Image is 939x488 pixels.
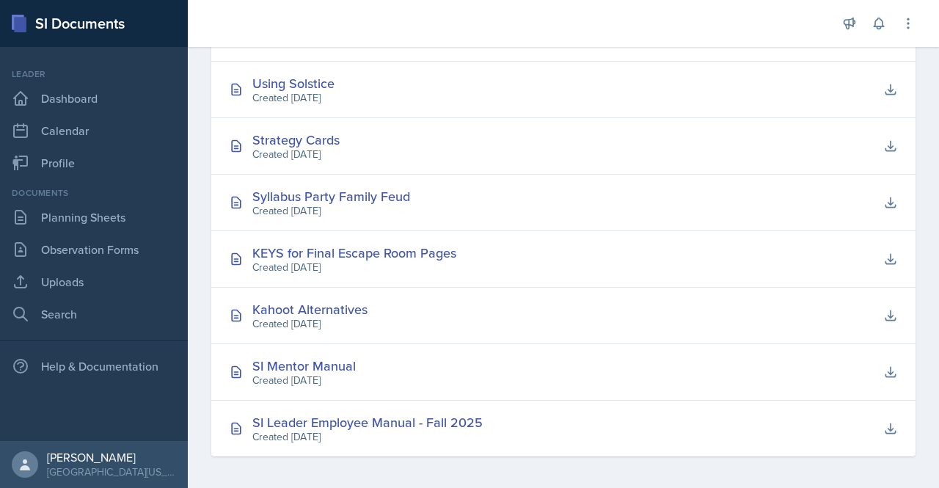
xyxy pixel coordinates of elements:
div: Kahoot Alternatives [252,299,368,319]
div: KEYS for Final Escape Room Pages [252,243,456,263]
div: Created [DATE] [252,429,483,445]
a: Search [6,299,182,329]
div: Using Solstice [252,73,335,93]
div: Strategy Cards [252,130,340,150]
div: Leader [6,68,182,81]
div: Created [DATE] [252,90,335,106]
div: SI Leader Employee Manual - Fall 2025 [252,412,483,432]
div: Created [DATE] [252,373,356,388]
div: Created [DATE] [252,203,410,219]
div: Help & Documentation [6,352,182,381]
div: Created [DATE] [252,316,368,332]
a: Uploads [6,267,182,296]
a: Planning Sheets [6,203,182,232]
div: Syllabus Party Family Feud [252,186,410,206]
a: Calendar [6,116,182,145]
div: Documents [6,186,182,200]
div: [PERSON_NAME] [47,450,176,465]
div: Created [DATE] [252,260,456,275]
a: Observation Forms [6,235,182,264]
div: [GEOGRAPHIC_DATA][US_STATE] [47,465,176,479]
a: Dashboard [6,84,182,113]
div: Created [DATE] [252,147,340,162]
a: Profile [6,148,182,178]
div: SI Mentor Manual [252,356,356,376]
